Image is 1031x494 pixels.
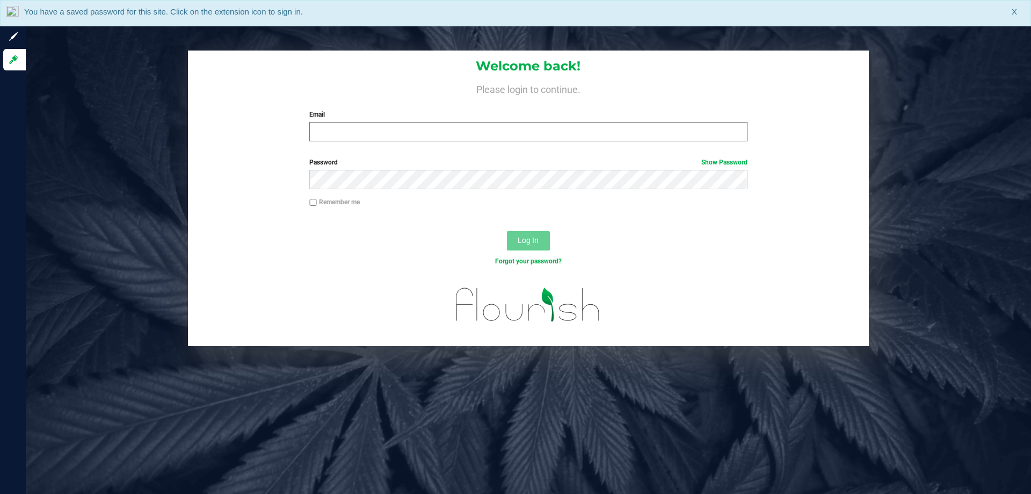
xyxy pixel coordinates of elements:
img: flourish_logo.svg [443,277,613,332]
label: Email [309,110,747,119]
span: Log In [518,236,539,245]
h1: Welcome back! [188,59,869,73]
span: Password [309,159,338,166]
label: Remember me [309,197,360,207]
a: Show Password [701,159,747,166]
h4: Please login to continue. [188,82,869,95]
input: Remember me [309,199,317,206]
button: Log In [507,231,550,250]
img: notLoggedInIcon.png [6,6,19,20]
inline-svg: Sign up [8,31,19,42]
span: You have a saved password for this site. Click on the extension icon to sign in. [24,7,303,16]
inline-svg: Log in [8,54,19,65]
span: X [1012,6,1017,18]
a: Forgot your password? [495,257,562,265]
